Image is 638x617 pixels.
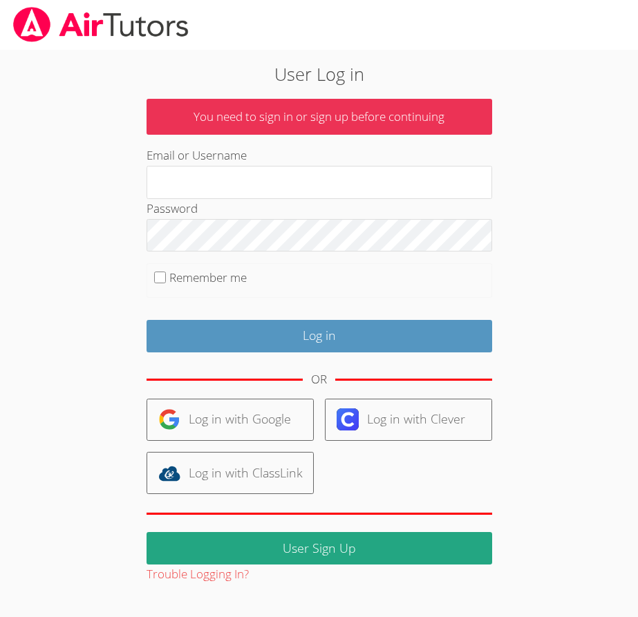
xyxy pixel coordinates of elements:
[147,147,247,163] label: Email or Username
[147,452,314,494] a: Log in with ClassLink
[158,408,180,430] img: google-logo-50288ca7cdecda66e5e0955fdab243c47b7ad437acaf1139b6f446037453330a.svg
[337,408,359,430] img: clever-logo-6eab21bc6e7a338710f1a6ff85c0baf02591cd810cc4098c63d3a4b26e2feb20.svg
[147,200,198,216] label: Password
[158,462,180,484] img: classlink-logo-d6bb404cc1216ec64c9a2012d9dc4662098be43eaf13dc465df04b49fa7ab582.svg
[147,532,492,564] a: User Sign Up
[169,269,247,285] label: Remember me
[147,399,314,441] a: Log in with Google
[325,399,492,441] a: Log in with Clever
[147,320,492,352] input: Log in
[89,61,549,87] h2: User Log in
[12,7,190,42] img: airtutors_banner-c4298cdbf04f3fff15de1276eac7730deb9818008684d7c2e4769d2f7ddbe033.png
[311,370,327,390] div: OR
[147,564,249,585] button: Trouble Logging In?
[147,99,492,135] p: You need to sign in or sign up before continuing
